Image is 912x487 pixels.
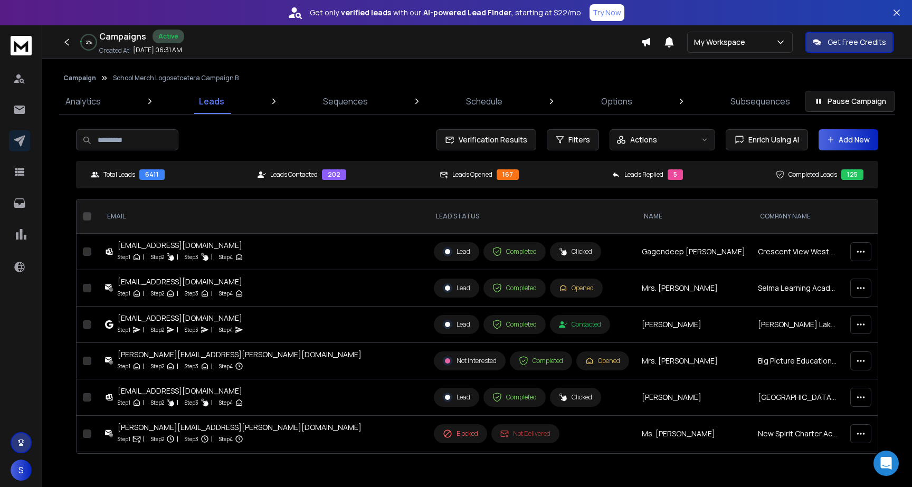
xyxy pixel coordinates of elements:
p: | [143,324,145,335]
div: 125 [841,169,863,180]
img: logo [11,36,32,55]
p: Step 2 [151,288,164,299]
span: Enrich Using AI [744,135,799,145]
a: Analytics [59,89,107,114]
div: 202 [322,169,346,180]
td: Mrs. [PERSON_NAME] [635,270,752,307]
div: [PERSON_NAME][EMAIL_ADDRESS][PERSON_NAME][DOMAIN_NAME] [118,422,362,433]
td: Big Picture Educational Academy [752,343,844,379]
p: Analytics [65,95,101,108]
button: S [11,460,32,481]
td: Selma Learning Academy [752,270,844,307]
p: Step 4 [219,252,233,262]
p: Step 2 [151,252,164,262]
p: | [211,252,213,262]
div: Lead [443,320,470,329]
p: Step 3 [185,397,198,408]
div: Completed [519,356,563,366]
p: Leads [199,95,224,108]
p: | [177,397,178,408]
p: | [143,288,145,299]
p: Step 4 [219,324,233,335]
p: | [177,324,178,335]
th: NAME [635,199,752,234]
p: Leads Contacted [270,170,318,179]
button: Campaign [63,74,96,82]
p: Step 2 [151,361,164,371]
div: Opened [559,284,594,292]
div: Lead [443,247,470,256]
div: Lead [443,283,470,293]
p: | [177,361,178,371]
div: [EMAIL_ADDRESS][DOMAIN_NAME] [118,276,243,287]
div: Active [153,30,184,43]
td: [PERSON_NAME] Lake Charter [752,307,844,343]
button: Verification Results [436,129,536,150]
p: Step 3 [185,434,198,444]
p: Step 4 [219,361,233,371]
p: | [211,434,213,444]
p: Step 3 [185,324,198,335]
p: | [143,252,145,262]
div: 167 [497,169,519,180]
div: [PERSON_NAME][EMAIL_ADDRESS][PERSON_NAME][DOMAIN_NAME] [118,349,362,360]
p: Step 1 [118,288,130,299]
strong: verified leads [341,7,391,18]
p: Get only with our starting at $22/mo [310,7,581,18]
p: Schedule [466,95,502,108]
td: [PERSON_NAME] [635,379,752,416]
th: Company Name [752,199,844,234]
p: | [177,252,178,262]
td: [PERSON_NAME] [635,307,752,343]
p: Step 4 [219,288,233,299]
td: [GEOGRAPHIC_DATA][PERSON_NAME]-Wide Preschool [752,379,844,416]
p: Total Leads [103,170,135,179]
th: LEAD STATUS [427,199,635,234]
span: Filters [568,135,590,145]
div: Opened [585,357,620,365]
div: Not Interested [443,356,497,366]
div: Open Intercom Messenger [873,451,899,476]
button: Add New [819,129,878,150]
a: Subsequences [724,89,796,114]
div: 5 [668,169,683,180]
a: Schedule [460,89,509,114]
p: Leads Opened [452,170,492,179]
div: Contacted [559,320,601,329]
div: Completed [492,283,537,293]
p: Step 3 [185,288,198,299]
td: New Spirit Charter Academy [752,416,844,452]
p: Step 4 [219,397,233,408]
div: Completed [492,393,537,402]
p: Step 1 [118,434,130,444]
div: [EMAIL_ADDRESS][DOMAIN_NAME] [118,313,243,323]
p: Step 2 [151,324,164,335]
div: [EMAIL_ADDRESS][DOMAIN_NAME] [118,386,243,396]
p: Step 1 [118,397,130,408]
div: Clicked [559,393,592,402]
p: Step 2 [151,397,164,408]
strong: AI-powered Lead Finder, [423,7,513,18]
button: Enrich Using AI [726,129,808,150]
p: Step 3 [185,252,198,262]
p: | [143,361,145,371]
button: Pause Campaign [805,91,895,112]
p: Step 3 [185,361,198,371]
p: School Merch Logosetcetera Campaign B [113,74,239,82]
span: Verification Results [454,135,527,145]
p: Options [601,95,632,108]
p: Subsequences [730,95,790,108]
p: | [143,397,145,408]
div: Completed [492,247,537,256]
p: | [211,361,213,371]
td: Crescent View West Public Charter [752,234,844,270]
p: | [143,434,145,444]
a: Options [595,89,639,114]
p: | [177,434,178,444]
div: Clicked [559,247,592,256]
a: Sequences [317,89,374,114]
p: My Workspace [694,37,749,47]
div: Completed [492,320,537,329]
th: EMAIL [99,199,427,234]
